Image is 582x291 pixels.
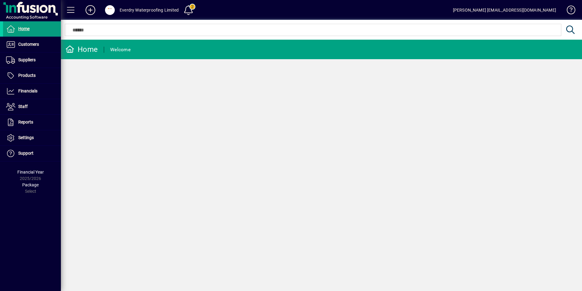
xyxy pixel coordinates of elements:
a: Customers [3,37,61,52]
span: Reports [18,120,33,124]
a: Financials [3,84,61,99]
span: Suppliers [18,57,36,62]
a: Reports [3,115,61,130]
span: Support [18,151,33,156]
a: Support [3,146,61,161]
span: Package [22,182,39,187]
div: Welcome [110,45,131,55]
button: Profile [100,5,120,16]
span: Settings [18,135,34,140]
span: Home [18,26,30,31]
span: Financials [18,88,37,93]
div: [PERSON_NAME] [EMAIL_ADDRESS][DOMAIN_NAME] [453,5,556,15]
span: Staff [18,104,28,109]
button: Add [81,5,100,16]
span: Products [18,73,36,78]
a: Settings [3,130,61,145]
a: Knowledge Base [562,1,574,21]
span: Financial Year [17,170,44,174]
a: Suppliers [3,52,61,68]
div: Everdry Waterproofing Limited [120,5,179,15]
span: Customers [18,42,39,47]
a: Staff [3,99,61,114]
a: Products [3,68,61,83]
div: Home [65,45,98,54]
